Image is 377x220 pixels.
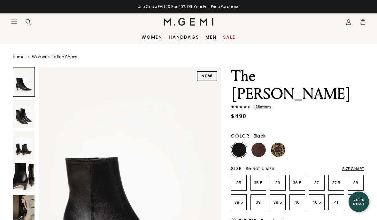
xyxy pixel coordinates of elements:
img: M.Gemi [164,18,214,26]
img: The Delfina [13,99,35,128]
a: Home [13,54,24,59]
a: Handbags [169,35,199,40]
img: Leopard [271,143,285,157]
a: Women's Italian Shoes [32,54,77,59]
a: Sale [223,35,235,40]
a: 16Reviews [231,105,364,110]
p: 40.5 [309,200,324,205]
p: 36 [270,180,285,185]
button: Open site menu [11,19,17,25]
p: 41 [329,200,344,205]
p: 38 [348,180,363,185]
p: 37.5 [329,180,344,185]
img: The Delfina [13,163,35,192]
p: 40 [290,200,305,205]
div: NEW [197,71,217,81]
p: 39 [251,200,266,205]
p: 38.5 [231,200,246,205]
h1: The [PERSON_NAME] [231,67,364,103]
img: Black [232,143,246,157]
p: 36.5 [290,180,305,185]
p: 35 [231,180,246,185]
img: The Delfina [13,131,35,160]
img: Chocolate [251,143,266,157]
h2: Color [231,133,250,138]
span: 16 Review s [251,105,272,109]
p: 35.5 [251,180,266,185]
p: 37 [309,180,324,185]
span: Select a size [246,165,274,172]
p: 42 [348,200,363,205]
div: Let's Chat [349,198,369,206]
a: Women [142,35,162,40]
div: Size Chart [342,166,364,171]
a: Men [205,35,217,40]
p: 39.5 [270,200,285,205]
h2: Size [231,166,242,171]
div: $498 [231,113,246,120]
span: Black [254,133,265,139]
